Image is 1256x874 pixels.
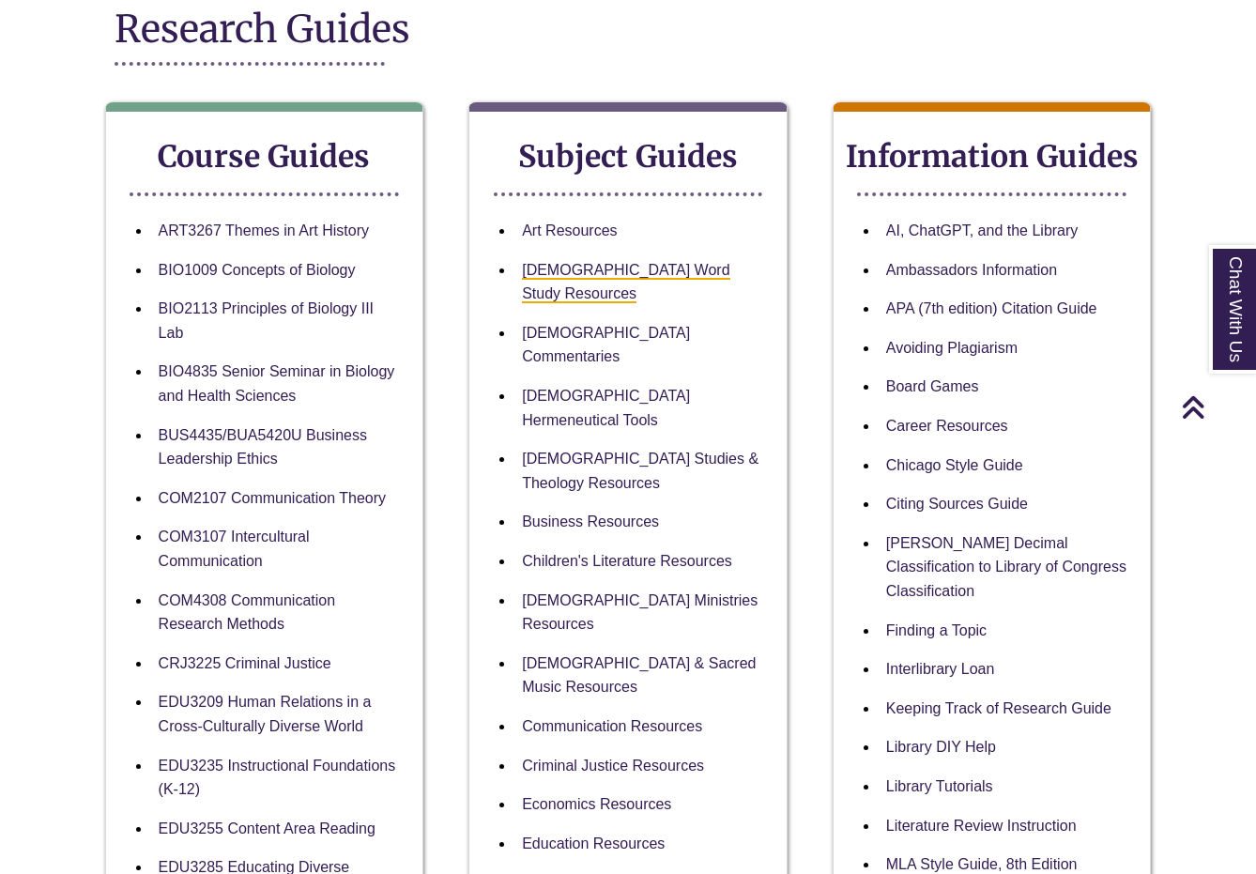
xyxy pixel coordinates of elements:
a: Communication Resources [522,718,702,734]
a: BIO4835 Senior Seminar in Biology and Health Sciences [159,363,395,404]
a: Economics Resources [522,796,671,812]
a: Ambassadors Information [886,262,1057,278]
a: [DEMOGRAPHIC_DATA] & Sacred Music Resources [522,655,756,696]
a: Back to Top [1181,394,1251,420]
a: Library DIY Help [886,739,996,755]
a: [DEMOGRAPHIC_DATA] Ministries Resources [522,592,758,633]
a: Board Games [886,378,979,394]
a: Avoiding Plagiarism [886,340,1018,356]
a: CRJ3225 Criminal Justice [159,655,331,671]
a: Library Tutorials [886,778,993,794]
a: EDU3209 Human Relations in a Cross-Culturally Diverse World [159,694,372,734]
a: COM2107 Communication Theory [159,490,386,506]
a: ART3267 Themes in Art History [159,222,369,238]
a: BIO2113 Principles of Biology III Lab [159,300,374,341]
a: Criminal Justice Resources [522,758,704,774]
a: Keeping Track of Research Guide [886,700,1111,716]
a: Citing Sources Guide [886,496,1028,512]
a: MLA Style Guide, 8th Edition [886,856,1078,872]
a: EDU3255 Content Area Reading [159,820,375,836]
a: APA (7th edition) Citation Guide [886,300,1097,316]
a: Finding a Topic [886,622,987,638]
a: Chicago Style Guide [886,457,1023,473]
a: [DEMOGRAPHIC_DATA] Studies & Theology Resources [522,451,758,491]
strong: Course Guides [158,138,370,176]
strong: Subject Guides [518,138,738,176]
strong: Information Guides [846,138,1139,176]
a: Interlibrary Loan [886,661,995,677]
a: COM3107 Intercultural Communication [159,529,310,569]
a: Business Resources [522,514,659,529]
a: Career Resources [886,418,1008,434]
a: Art Resources [522,222,617,238]
a: Children's Literature Resources [522,553,732,569]
a: Literature Review Instruction [886,818,1077,834]
a: Education Resources [522,836,665,851]
a: AI, ChatGPT, and the Library [886,222,1079,238]
a: EDU3235 Instructional Foundations (K-12) [159,758,396,798]
a: [DEMOGRAPHIC_DATA] Commentaries [522,325,690,365]
a: [PERSON_NAME] Decimal Classification to Library of Congress Classification [886,535,1126,599]
span: Research Guides [115,6,410,53]
a: [DEMOGRAPHIC_DATA] Word Study Resources [522,262,729,304]
a: COM4308 Communication Research Methods [159,592,336,633]
a: [DEMOGRAPHIC_DATA] Hermeneutical Tools [522,388,690,428]
a: BUS4435/BUA5420U Business Leadership Ethics [159,427,367,468]
a: BIO1009 Concepts of Biology [159,262,356,278]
